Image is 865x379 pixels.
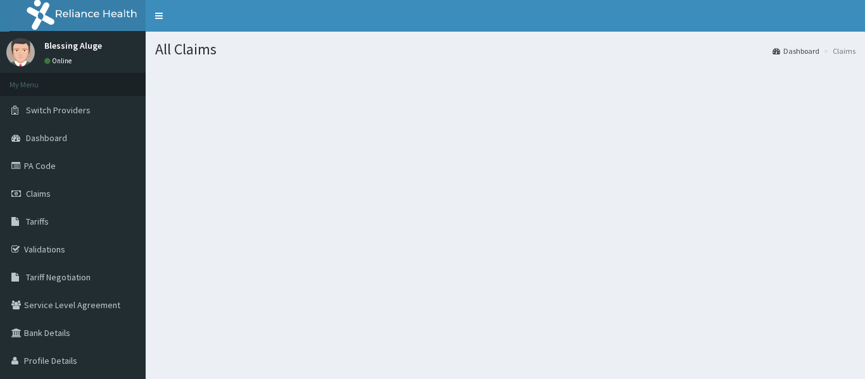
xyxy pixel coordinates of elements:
[26,216,49,227] span: Tariffs
[773,46,819,56] a: Dashboard
[44,41,102,50] p: Blessing Aluge
[155,41,856,58] h1: All Claims
[26,188,51,199] span: Claims
[26,104,91,116] span: Switch Providers
[6,38,35,66] img: User Image
[821,46,856,56] li: Claims
[26,271,91,283] span: Tariff Negotiation
[26,132,67,144] span: Dashboard
[44,56,75,65] a: Online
